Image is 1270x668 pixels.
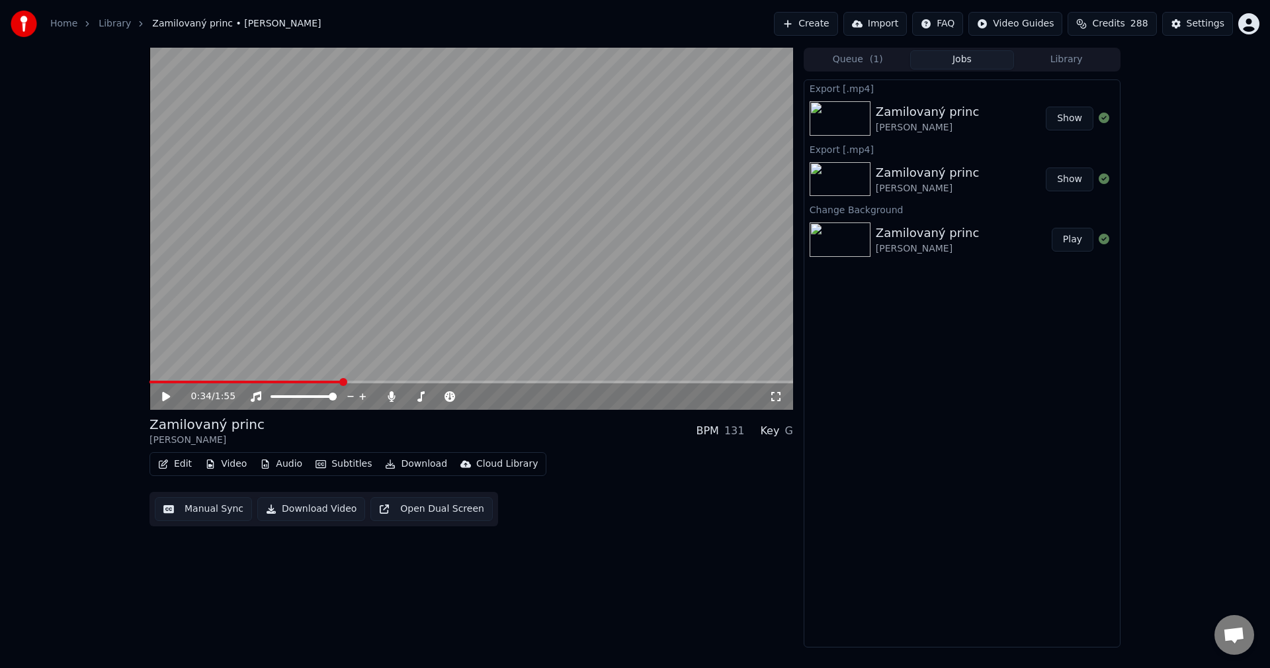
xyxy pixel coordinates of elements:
[191,390,212,403] span: 0:34
[696,423,718,439] div: BPM
[760,423,779,439] div: Key
[876,182,980,195] div: [PERSON_NAME]
[1092,17,1124,30] span: Credits
[50,17,321,30] nav: breadcrumb
[370,497,493,521] button: Open Dual Screen
[774,12,838,36] button: Create
[1046,107,1093,130] button: Show
[870,53,883,66] span: ( 1 )
[1068,12,1156,36] button: Credits288
[806,50,910,70] button: Queue
[843,12,907,36] button: Import
[1046,167,1093,191] button: Show
[784,423,792,439] div: G
[804,80,1120,96] div: Export [.mp4]
[50,17,77,30] a: Home
[99,17,131,30] a: Library
[724,423,745,439] div: 131
[876,242,980,256] div: [PERSON_NAME]
[1130,17,1148,30] span: 288
[153,455,197,473] button: Edit
[1162,12,1233,36] button: Settings
[876,121,980,134] div: [PERSON_NAME]
[310,455,377,473] button: Subtitles
[152,17,321,30] span: Zamilovaný princ • [PERSON_NAME]
[968,12,1062,36] button: Video Guides
[876,224,980,242] div: Zamilovaný princ
[804,141,1120,157] div: Export [.mp4]
[215,390,235,403] span: 1:55
[1052,228,1093,252] button: Play
[910,50,1015,70] button: Jobs
[380,455,452,473] button: Download
[476,457,538,471] div: Cloud Library
[149,415,265,434] div: Zamilovaný princ
[257,497,365,521] button: Download Video
[149,434,265,447] div: [PERSON_NAME]
[155,497,252,521] button: Manual Sync
[191,390,223,403] div: /
[1214,615,1254,655] div: Otevřený chat
[11,11,37,37] img: youka
[876,103,980,121] div: Zamilovaný princ
[876,164,980,182] div: Zamilovaný princ
[912,12,963,36] button: FAQ
[1187,17,1224,30] div: Settings
[1014,50,1119,70] button: Library
[200,455,252,473] button: Video
[804,201,1120,217] div: Change Background
[255,455,308,473] button: Audio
